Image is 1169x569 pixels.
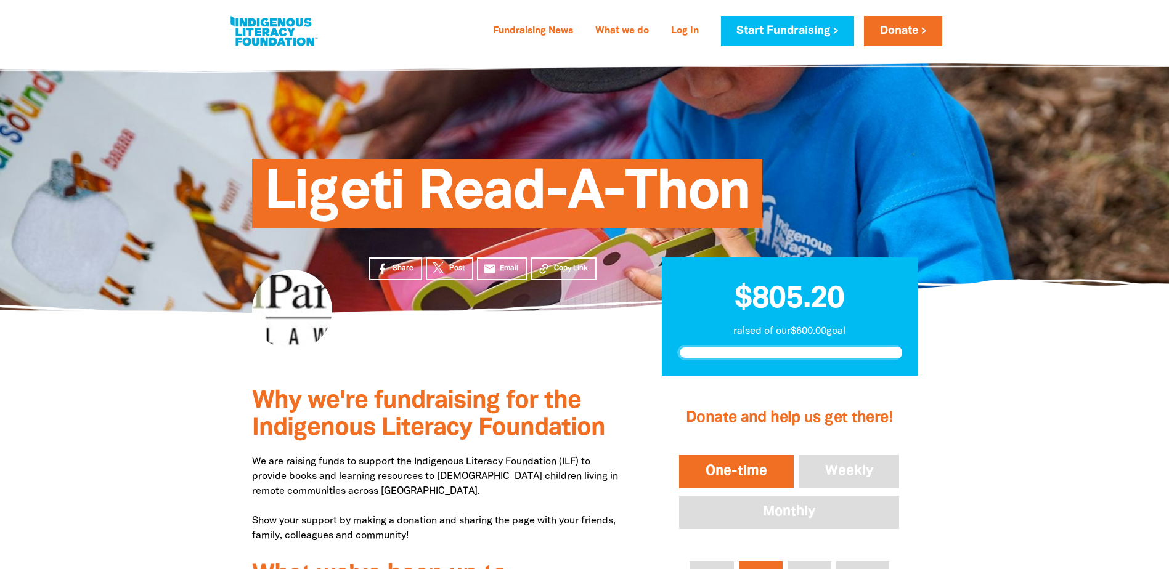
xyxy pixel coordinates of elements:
h2: Donate and help us get there! [677,393,902,443]
p: raised of our $600.00 goal [677,324,902,339]
a: Donate [864,16,942,46]
button: Weekly [796,453,902,491]
button: Copy Link [531,257,597,280]
a: Post [426,257,473,280]
a: emailEmail [477,257,527,280]
span: Why we're fundraising for the Indigenous Literacy Foundation [252,390,605,440]
a: Log In [664,22,706,41]
span: $805.20 [735,285,844,313]
a: Start Fundraising [721,16,854,46]
a: Fundraising News [486,22,580,41]
a: What we do [588,22,656,41]
a: Share [369,257,422,280]
span: Ligeti Read-A-Thon [264,168,751,228]
span: Email [500,263,518,274]
span: Post [449,263,465,274]
span: Share [393,263,413,274]
button: Monthly [677,493,902,531]
button: One-time [677,453,796,491]
span: Copy Link [554,263,588,274]
i: email [483,262,496,275]
p: We are raising funds to support the Indigenous Literacy Foundation (ILF) to provide books and lea... [252,454,625,543]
